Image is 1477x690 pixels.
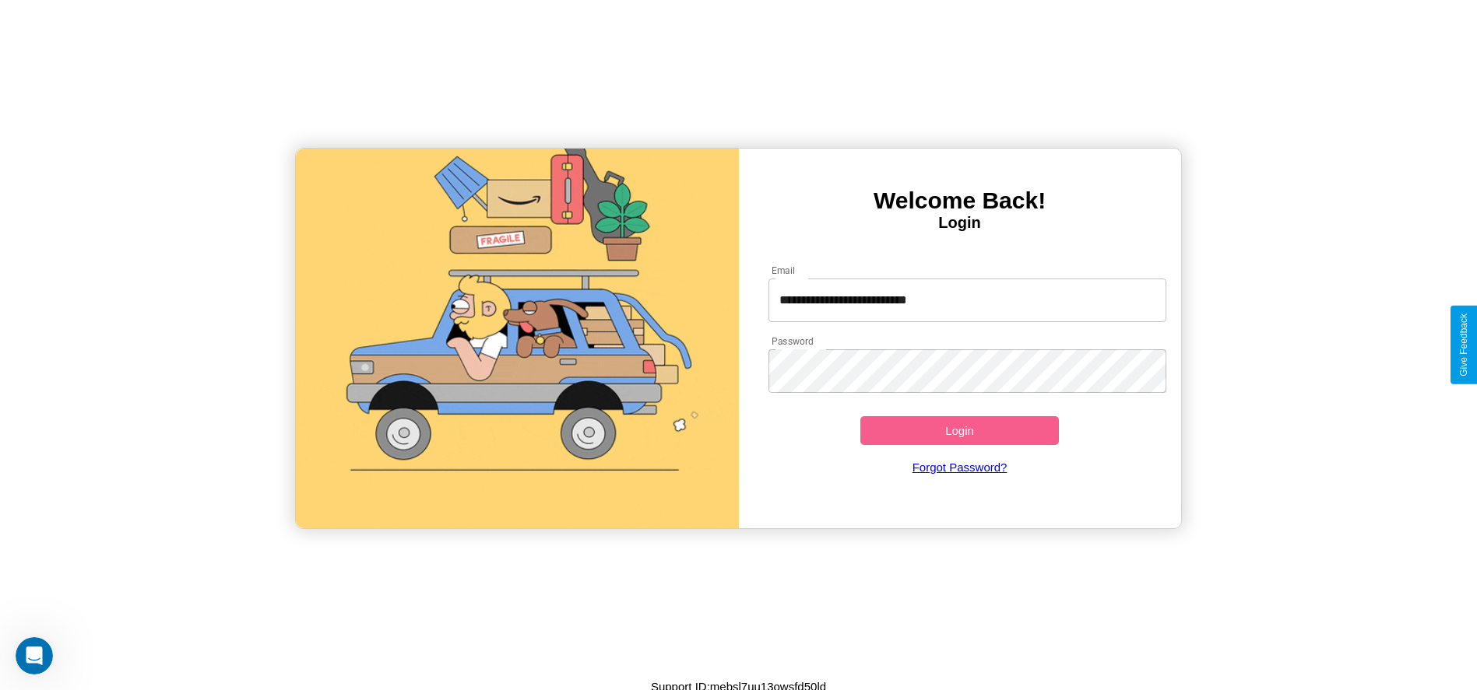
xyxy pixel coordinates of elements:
label: Email [772,264,796,277]
h3: Welcome Back! [739,187,1181,214]
h4: Login [739,214,1181,232]
iframe: Intercom live chat [16,637,53,674]
div: Give Feedback [1458,313,1469,377]
img: gif [296,149,738,528]
button: Login [860,416,1060,445]
a: Forgot Password? [761,445,1159,489]
label: Password [772,334,813,348]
